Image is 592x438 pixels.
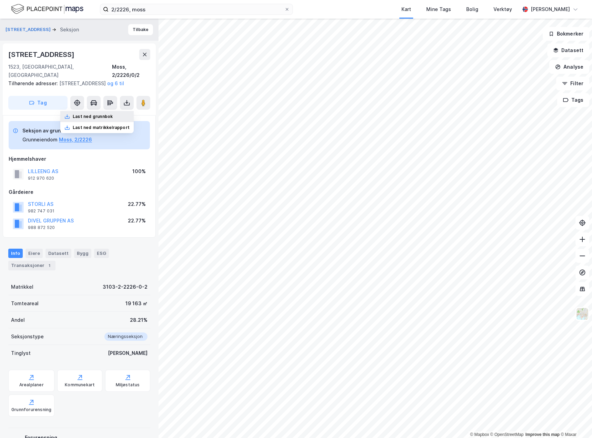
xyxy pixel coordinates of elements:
div: Tinglyst [11,349,31,357]
iframe: Chat Widget [558,405,592,438]
div: 22.77% [128,217,146,225]
div: Matrikkel [11,283,33,291]
div: Moss, 2/2226/0/2 [112,63,150,79]
div: 19 163 ㎡ [125,299,147,308]
div: Seksjonstype [11,332,44,341]
img: Z [576,307,589,320]
button: Tag [8,96,68,110]
div: 988 872 520 [28,225,55,230]
div: Mine Tags [426,5,451,13]
button: Analyse [549,60,589,74]
div: ESG [94,249,109,258]
div: Andel [11,316,25,324]
div: 28.21% [130,316,147,324]
input: Søk på adresse, matrikkel, gårdeiere, leietakere eller personer [109,4,284,14]
div: Verktøy [493,5,512,13]
div: Kommunekart [65,382,95,388]
div: 100% [132,167,146,176]
button: Datasett [547,43,589,57]
div: Arealplaner [19,382,44,388]
button: Tilbake [128,24,153,35]
div: Last ned grunnbok [73,114,113,119]
div: Kart [401,5,411,13]
button: [STREET_ADDRESS] [6,26,52,33]
div: 982 747 031 [28,208,54,214]
div: 3103-2-2226-0-2 [103,283,147,291]
button: Filter [556,77,589,90]
a: Improve this map [525,432,560,437]
div: Grunneiendom [22,136,58,144]
div: 912 970 620 [28,176,54,181]
div: [PERSON_NAME] [531,5,570,13]
div: 1523, [GEOGRAPHIC_DATA], [GEOGRAPHIC_DATA] [8,63,112,79]
a: Mapbox [470,432,489,437]
div: [STREET_ADDRESS] [8,79,145,88]
div: 1 [46,262,53,269]
div: Eiere [25,249,43,258]
div: Datasett [45,249,71,258]
div: [PERSON_NAME] [108,349,147,357]
div: Transaksjoner [8,261,55,270]
div: Tomteareal [11,299,39,308]
button: Bokmerker [543,27,589,41]
div: Grunnforurensning [11,407,51,412]
img: logo.f888ab2527a4732fd821a326f86c7f29.svg [11,3,83,15]
div: Info [8,249,23,258]
button: Moss, 2/2226 [59,136,92,144]
div: 22.77% [128,200,146,208]
div: Hjemmelshaver [9,155,150,163]
div: Gårdeiere [9,188,150,196]
div: Seksjon [60,26,79,34]
div: Seksjon av grunneiendom [22,127,92,135]
div: Bolig [466,5,478,13]
a: OpenStreetMap [490,432,524,437]
div: [STREET_ADDRESS] [8,49,76,60]
span: Tilhørende adresser: [8,80,59,86]
button: Tags [557,93,589,107]
div: Last ned matrikkelrapport [73,125,130,130]
div: Bygg [74,249,91,258]
div: Kontrollprogram for chat [558,405,592,438]
div: Miljøstatus [116,382,140,388]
